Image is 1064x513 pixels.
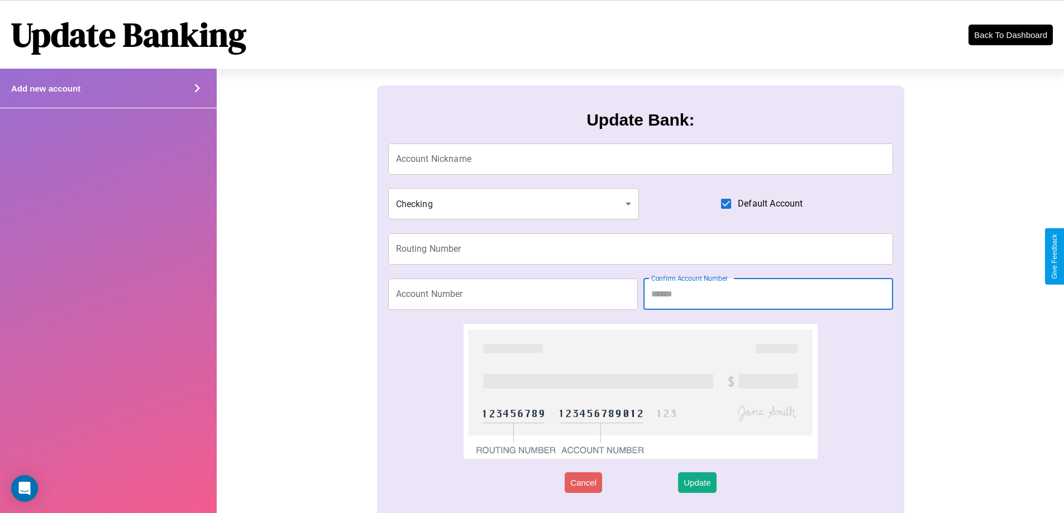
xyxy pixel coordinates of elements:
[565,472,602,493] button: Cancel
[738,197,803,210] span: Default Account
[11,84,80,93] h4: Add new account
[968,25,1053,45] button: Back To Dashboard
[678,472,716,493] button: Update
[651,274,728,283] label: Confirm Account Number
[464,324,817,459] img: check
[586,111,694,130] h3: Update Bank:
[11,475,38,502] div: Open Intercom Messenger
[1051,234,1058,279] div: Give Feedback
[11,12,246,57] h1: Update Banking
[388,188,640,219] div: Checking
